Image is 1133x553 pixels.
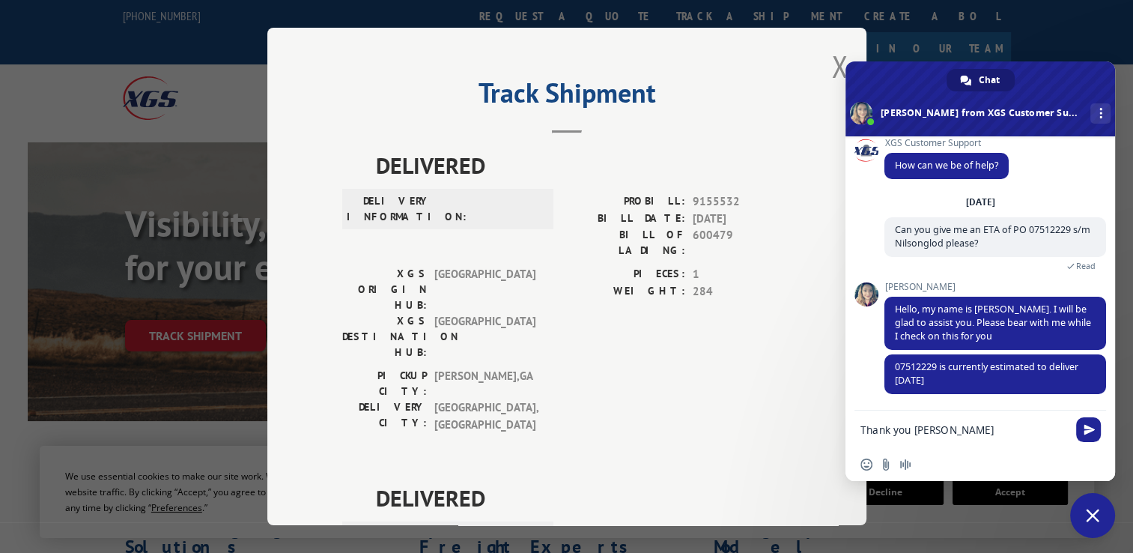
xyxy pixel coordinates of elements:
[1076,261,1096,271] span: Read
[693,282,792,300] span: 284
[895,303,1091,342] span: Hello, my name is [PERSON_NAME]. I will be glad to assist you. Please bear with me while I check ...
[567,227,685,259] label: BILL OF LADING:
[567,193,685,211] label: PROBILL:
[1076,417,1101,442] span: Send
[895,360,1078,387] span: 07512229 is currently estimated to deliver [DATE]
[342,368,427,399] label: PICKUP CITY:
[693,210,792,227] span: [DATE]
[1070,493,1115,538] a: Close chat
[693,193,792,211] span: 9155532
[831,46,848,86] button: Close modal
[860,459,872,471] span: Insert an emoji
[693,227,792,259] span: 600479
[347,193,431,225] label: DELIVERY INFORMATION:
[895,159,998,172] span: How can we be of help?
[693,266,792,283] span: 1
[434,399,535,433] span: [GEOGRAPHIC_DATA] , [GEOGRAPHIC_DATA]
[376,148,792,182] span: DELIVERED
[966,198,995,207] div: [DATE]
[899,459,911,471] span: Audio message
[979,69,1000,91] span: Chat
[567,282,685,300] label: WEIGHT:
[342,399,427,433] label: DELIVERY CITY:
[342,313,427,360] label: XGS DESTINATION HUB:
[376,481,792,515] span: DELIVERED
[434,266,535,313] span: [GEOGRAPHIC_DATA]
[567,266,685,283] label: PIECES:
[895,223,1090,250] span: Can you give me an ETA of PO 07512229 s/m Nilsonglod please?
[884,138,1009,148] span: XGS Customer Support
[342,82,792,111] h2: Track Shipment
[434,313,535,360] span: [GEOGRAPHIC_DATA]
[947,69,1015,91] a: Chat
[342,266,427,313] label: XGS ORIGIN HUB:
[884,282,1106,292] span: [PERSON_NAME]
[860,411,1070,448] textarea: Compose your message...
[434,368,535,399] span: [PERSON_NAME] , GA
[567,210,685,227] label: BILL DATE:
[880,459,892,471] span: Send a file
